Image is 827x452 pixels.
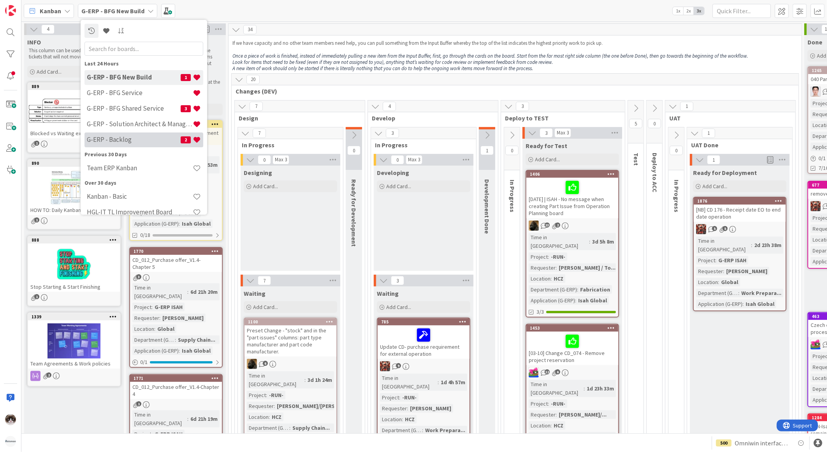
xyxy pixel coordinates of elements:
h4: Kanban - Basic [87,192,193,200]
div: Location [247,413,269,421]
div: Time in [GEOGRAPHIC_DATA] [696,237,751,254]
span: Designing [244,169,272,177]
div: CD_012_Purchase offer_V1.4-Chapter 4 [130,382,222,399]
div: 1d 4h 57m [439,378,467,387]
span: 34 [243,25,257,34]
span: : [589,237,590,246]
div: Department (G-ERP) [247,424,289,432]
div: Max 3 [275,158,287,162]
div: 1339 [32,314,120,320]
span: Add Card... [702,183,727,190]
span: 12 [545,369,550,374]
span: Deploy to TEST [505,114,615,122]
div: [PERSON_NAME] [724,267,769,275]
div: Last 24 Hours [84,59,203,67]
div: Isah Global [180,219,213,228]
div: Work Prepara... [739,289,783,297]
div: Previous 30 Days [84,150,203,158]
div: 3d 1h 24m [306,376,334,384]
span: 4 [41,25,55,34]
span: Add Card... [386,183,411,190]
h4: G-ERP - BFG Service [87,89,193,97]
div: Application (G-ERP) [132,346,179,355]
div: 890 [32,161,120,166]
div: [PERSON_NAME] [408,404,453,413]
img: JK [811,339,821,350]
div: 1770 [130,248,222,255]
span: 1 [34,217,39,222]
span: 2 [181,136,191,143]
span: : [151,303,153,311]
span: Waiting [377,290,399,297]
div: 889Blocked vs Waiting explained [28,83,120,138]
span: : [269,413,270,421]
span: 7 [250,102,263,111]
span: : [179,346,180,355]
span: : [438,378,439,387]
div: Isah Global [180,346,213,355]
span: : [718,278,719,286]
span: In Progress [242,141,333,149]
div: Project [132,303,151,311]
div: Application (G-ERP) [696,300,743,308]
span: 13 [545,222,550,228]
span: 5 [629,119,642,128]
div: Time in [GEOGRAPHIC_DATA] [132,410,187,427]
span: : [159,314,160,322]
div: Fabrication [578,285,612,294]
span: UAT [669,114,786,122]
span: : [402,415,403,424]
img: Kv [5,414,16,425]
div: Location [529,274,551,283]
div: Supply Chain... [572,432,614,441]
span: Developing [377,169,409,177]
span: Kanban [40,6,61,16]
div: 890 [28,160,120,167]
div: -RUN- [267,391,285,399]
span: Omniwin interface HCN Test [735,438,790,448]
span: 3 [136,274,141,279]
div: [PERSON_NAME] [160,314,206,322]
span: Test [632,153,640,166]
div: Over 30 days [84,178,203,187]
div: HOW TO: Daily Kanban Meeting [28,205,120,215]
div: Preset Change - "stock" and in the "part issues" columns: part type manufacturer and part code ma... [245,325,336,357]
span: UAT Done [691,141,783,149]
span: 0 [347,146,361,155]
img: JK [529,367,539,378]
div: 3d 5h 8m [590,237,616,246]
span: 0 [670,146,683,155]
div: Location [132,325,154,333]
span: INFO [27,38,41,46]
span: 20 [246,75,260,84]
span: 1x [673,7,683,15]
span: 1 [136,401,141,406]
div: 1770 [134,249,222,254]
span: Add Card... [253,304,278,311]
div: 1406 [526,171,618,178]
div: Team Agreements & Work policies [28,358,120,369]
div: 1339 [28,313,120,320]
img: JK [696,224,706,234]
span: : [738,289,739,297]
div: 1876 [694,198,786,205]
div: Application (G-ERP) [529,296,575,305]
span: 1 [181,74,191,81]
div: 2d 23h 38m [752,241,783,249]
span: : [556,410,557,419]
p: This column can be used for informational tickets that will not move across the board [29,48,119,60]
div: HCZ [552,421,565,430]
div: 1406[DATE] | ISAH - No message when creating Part Issue from Operation Planning board [526,171,618,218]
div: 1d 23h 33m [585,384,616,393]
span: 1 [34,141,39,146]
div: 1453 [526,325,618,332]
div: 0/1 [130,357,222,367]
div: HCZ [552,274,565,283]
span: 1 [702,129,715,138]
span: 7 [258,276,271,285]
h4: Team ERP Kanban [87,164,193,172]
span: : [274,402,275,410]
span: Development Done [483,179,491,234]
input: Search for boards... [84,41,203,55]
div: ND [526,221,618,231]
